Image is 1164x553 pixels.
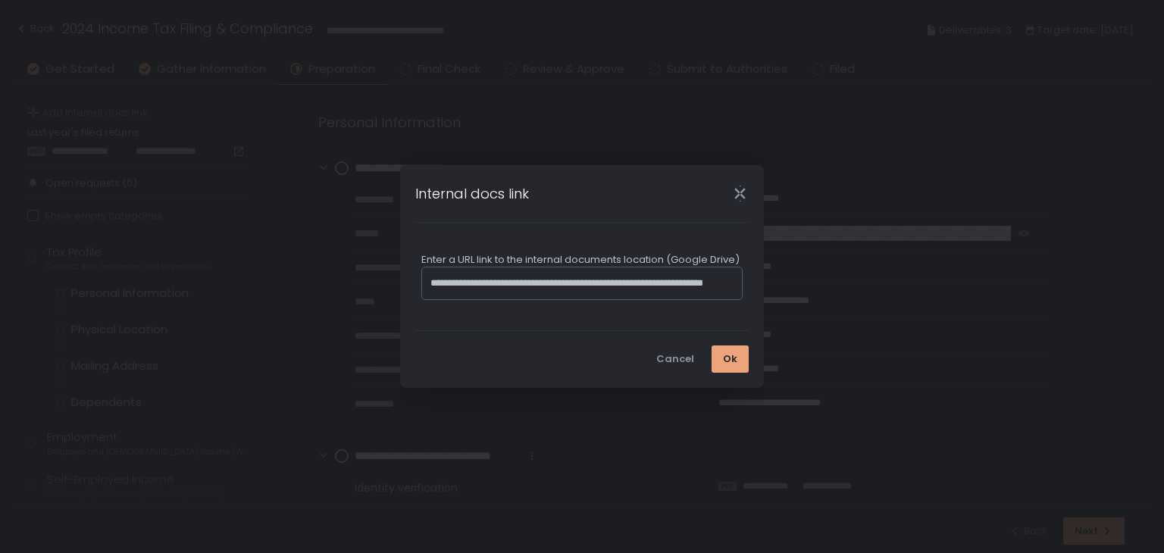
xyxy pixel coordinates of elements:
[415,183,529,204] h1: Internal docs link
[656,352,694,366] div: Cancel
[421,253,743,267] div: Enter a URL link to the internal documents location (Google Drive)
[645,345,706,373] button: Cancel
[723,352,737,366] div: Ok
[712,345,749,373] button: Ok
[715,185,764,202] div: Close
